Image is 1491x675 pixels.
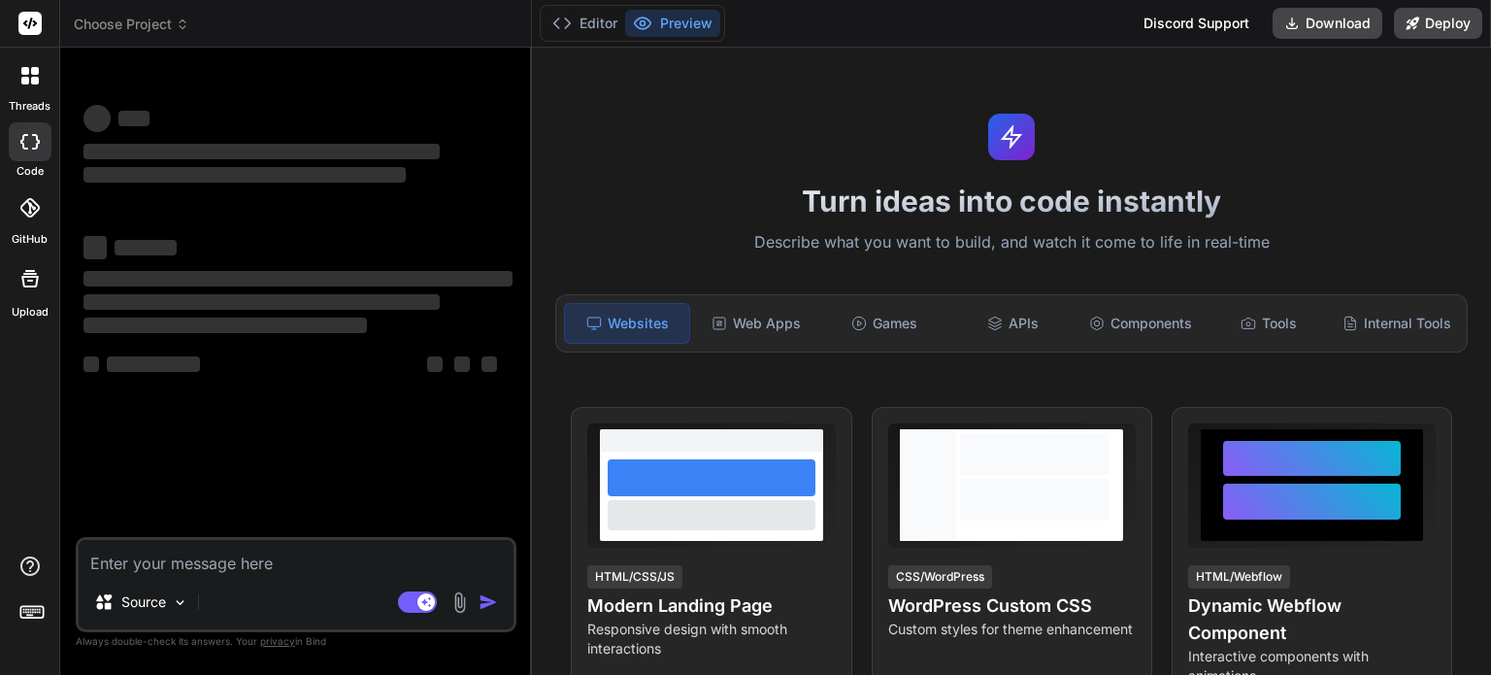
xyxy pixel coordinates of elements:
div: Internal Tools [1335,303,1459,344]
span: ‌ [83,356,99,372]
label: Upload [12,304,49,321]
img: attachment [448,591,471,614]
span: ‌ [454,356,470,372]
span: ‌ [427,356,443,372]
label: threads [9,98,50,115]
span: ‌ [107,356,200,372]
span: ‌ [115,240,177,255]
p: Always double-check its answers. Your in Bind [76,632,516,651]
div: Websites [564,303,690,344]
img: icon [479,592,498,612]
h4: Modern Landing Page [587,592,835,620]
button: Deploy [1394,8,1482,39]
h1: Turn ideas into code instantly [544,184,1479,219]
span: ‌ [481,356,497,372]
h4: Dynamic Webflow Component [1188,592,1436,647]
div: APIs [950,303,1075,344]
p: Custom styles for theme enhancement [888,620,1136,639]
span: ‌ [118,111,149,126]
span: ‌ [83,271,513,287]
p: Responsive design with smooth interactions [587,620,835,658]
span: Choose Project [74,15,189,34]
button: Editor [545,10,625,37]
label: GitHub [12,231,48,248]
span: ‌ [83,294,440,310]
p: Describe what you want to build, and watch it come to life in real-time [544,230,1479,255]
button: Download [1273,8,1382,39]
span: ‌ [83,167,406,183]
img: Pick Models [172,594,188,611]
div: HTML/Webflow [1188,565,1290,589]
label: code [17,163,44,180]
div: Components [1078,303,1203,344]
span: ‌ [83,144,440,159]
div: Games [822,303,946,344]
h4: WordPress Custom CSS [888,592,1136,620]
p: Source [121,592,166,612]
span: ‌ [83,236,107,259]
span: ‌ [83,105,111,132]
span: privacy [260,635,295,647]
span: ‌ [83,318,367,333]
button: Preview [625,10,720,37]
div: Web Apps [694,303,818,344]
div: Discord Support [1132,8,1261,39]
div: CSS/WordPress [888,565,992,589]
div: HTML/CSS/JS [587,565,682,589]
div: Tools [1207,303,1331,344]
